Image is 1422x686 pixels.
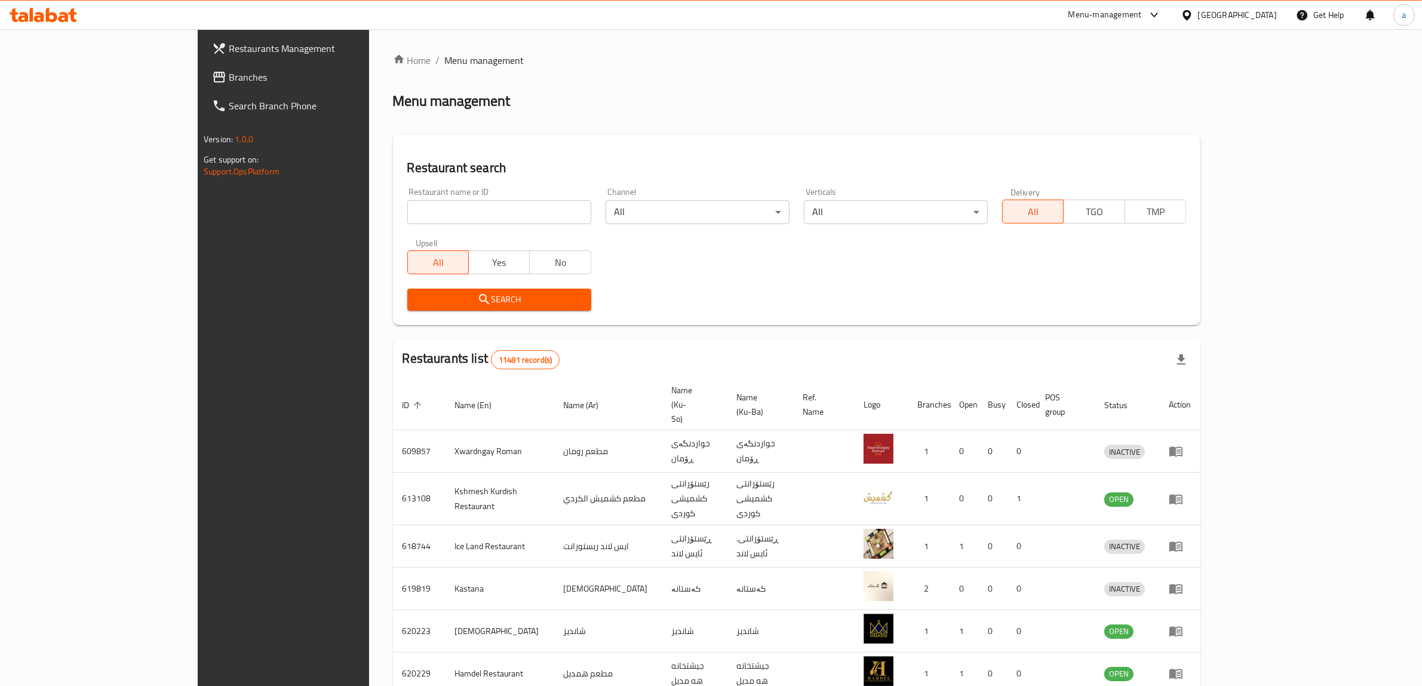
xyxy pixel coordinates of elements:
[1007,473,1036,525] td: 1
[803,390,840,419] span: Ref. Name
[662,430,727,473] td: خواردنگەی ڕۆمان
[235,131,253,147] span: 1.0.0
[1104,582,1145,596] div: INACTIVE
[407,200,591,224] input: Search for restaurant name or ID..
[446,610,554,653] td: [DEMOGRAPHIC_DATA]
[1125,200,1186,223] button: TMP
[1169,666,1191,681] div: Menu
[554,525,662,568] td: ايس لاند ريستورانت
[403,350,560,369] h2: Restaurants list
[446,568,554,610] td: Kastana
[1011,188,1040,196] label: Delivery
[1402,8,1406,22] span: a
[1104,540,1145,553] span: INACTIVE
[864,656,893,686] img: Hamdel Restaurant
[864,614,893,644] img: Shandiz
[445,53,524,68] span: Menu management
[1130,203,1181,220] span: TMP
[727,525,794,568] td: .ڕێستۆرانتی ئایس لاند
[727,430,794,473] td: خواردنگەی ڕۆمان
[417,292,582,307] span: Search
[407,159,1186,177] h2: Restaurant search
[978,379,1007,430] th: Busy
[229,99,426,113] span: Search Branch Phone
[446,430,554,473] td: Xwardngay Roman
[1104,540,1145,554] div: INACTIVE
[804,200,988,224] div: All
[950,525,978,568] td: 1
[1159,379,1200,430] th: Action
[1007,568,1036,610] td: 0
[403,398,425,412] span: ID
[864,434,893,464] img: Xwardngay Roman
[1169,444,1191,458] div: Menu
[978,610,1007,653] td: 0
[908,379,950,430] th: Branches
[554,473,662,525] td: مطعم كشميش الكردي
[950,568,978,610] td: 0
[671,383,712,426] span: Name (Ku-So)
[1063,200,1125,223] button: TGO
[1104,582,1145,596] span: INACTIVE
[1104,445,1145,459] span: INACTIVE
[202,63,435,91] a: Branches
[393,91,511,111] h2: Menu management
[436,53,440,68] li: /
[736,390,779,419] span: Name (Ku-Ba)
[1045,390,1080,419] span: POS group
[1104,398,1143,412] span: Status
[1104,667,1134,681] div: OPEN
[854,379,908,430] th: Logo
[662,473,727,525] td: رێستۆرانتی کشمیشى كوردى
[1169,581,1191,596] div: Menu
[950,610,978,653] td: 1
[229,41,426,56] span: Restaurants Management
[413,254,464,271] span: All
[662,610,727,653] td: شانديز
[407,289,591,311] button: Search
[229,70,426,84] span: Branches
[202,91,435,120] a: Search Branch Phone
[978,473,1007,525] td: 0
[1167,345,1196,374] div: Export file
[204,164,280,179] a: Support.OpsPlatform
[204,131,233,147] span: Version:
[908,473,950,525] td: 1
[950,430,978,473] td: 0
[416,238,438,247] label: Upsell
[978,525,1007,568] td: 0
[446,473,554,525] td: Kshmesh Kurdish Restaurant
[554,430,662,473] td: مطعم رومان
[1198,8,1277,22] div: [GEOGRAPHIC_DATA]
[864,571,893,601] img: Kastana
[864,482,893,512] img: Kshmesh Kurdish Restaurant
[1007,430,1036,473] td: 0
[1002,200,1064,223] button: All
[908,610,950,653] td: 1
[468,250,530,274] button: Yes
[474,254,525,271] span: Yes
[535,254,586,271] span: No
[978,568,1007,610] td: 0
[1104,667,1134,681] span: OPEN
[1104,445,1145,459] div: INACTIVE
[554,568,662,610] td: [DEMOGRAPHIC_DATA]
[1007,610,1036,653] td: 0
[1007,379,1036,430] th: Closed
[950,379,978,430] th: Open
[204,152,259,167] span: Get support on:
[1169,492,1191,506] div: Menu
[202,34,435,63] a: Restaurants Management
[446,525,554,568] td: Ice Land Restaurant
[1104,492,1134,506] span: OPEN
[727,610,794,653] td: شانديز
[529,250,591,274] button: No
[727,473,794,525] td: رێستۆرانتی کشمیشى كوردى
[908,568,950,610] td: 2
[908,430,950,473] td: 1
[864,529,893,559] img: Ice Land Restaurant
[908,525,950,568] td: 1
[662,525,727,568] td: ڕێستۆرانتی ئایس لاند
[727,568,794,610] td: کەستانە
